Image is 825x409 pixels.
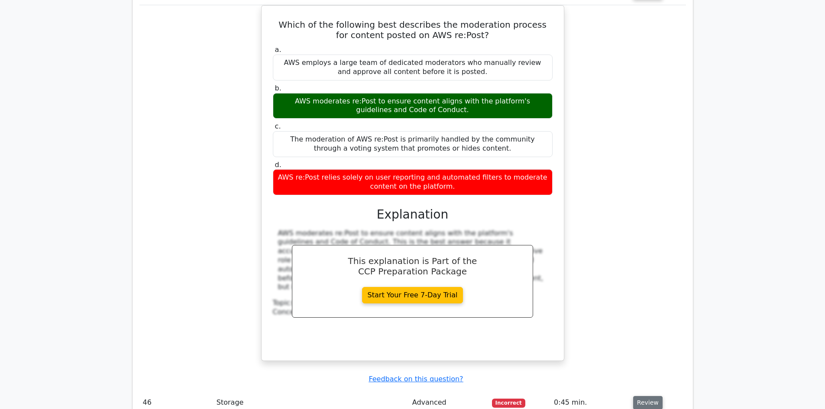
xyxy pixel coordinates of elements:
h3: Explanation [278,207,547,222]
div: AWS employs a large team of dedicated moderators who manually review and approve all content befo... [273,55,553,81]
a: Start Your Free 7-Day Trial [362,287,463,303]
div: Topic: [273,299,553,308]
span: c. [275,122,281,130]
div: AWS moderates re:Post to ensure content aligns with the platform's guidelines and Code of Conduct. [273,93,553,119]
div: The moderation of AWS re:Post is primarily handled by the community through a voting system that ... [273,131,553,157]
span: b. [275,84,281,92]
a: Feedback on this question? [369,375,463,383]
div: Concept: [273,308,553,317]
div: AWS moderates re:Post to ensure content aligns with the platform's guidelines and Code of Conduct... [278,229,547,292]
span: Incorrect [492,399,525,407]
span: d. [275,161,281,169]
span: a. [275,45,281,54]
h5: Which of the following best describes the moderation process for content posted on AWS re:Post? [272,19,553,40]
div: AWS re:Post relies solely on user reporting and automated filters to moderate content on the plat... [273,169,553,195]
